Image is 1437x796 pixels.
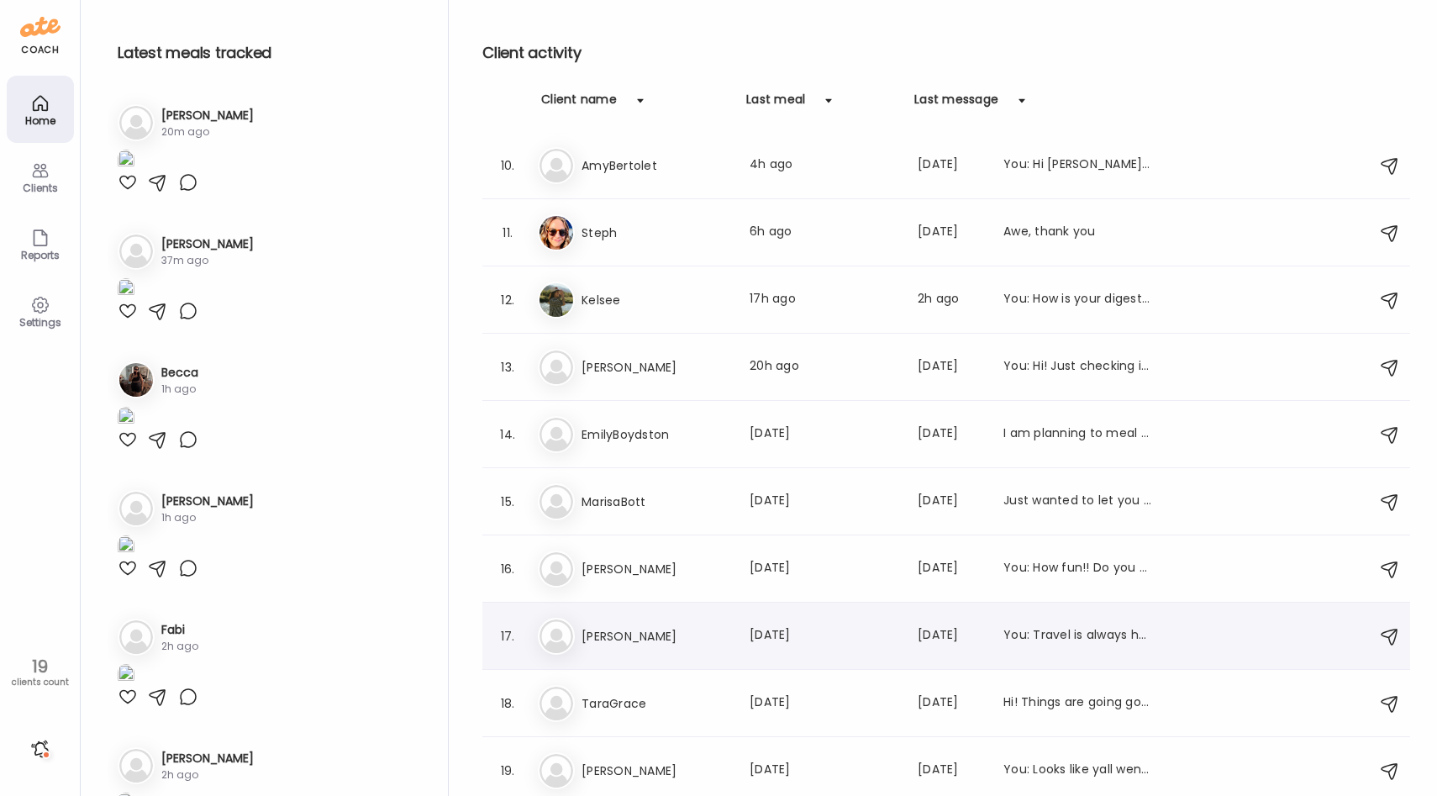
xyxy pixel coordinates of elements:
div: You: How is your digestion and bowel movements since off the probiotic [1003,290,1151,310]
div: [DATE] [918,223,983,243]
div: You: Travel is always hard when trying to stick to goals but that is perfectly normal! Excited to... [1003,626,1151,646]
h3: Fabi [161,621,198,639]
div: 2h ago [161,639,198,654]
div: [DATE] [918,626,983,646]
h3: [PERSON_NAME] [161,493,254,510]
div: 15. [497,492,518,512]
div: [DATE] [918,761,983,781]
div: [DATE] [750,626,897,646]
h3: Kelsee [582,290,729,310]
img: bg-avatar-default.svg [119,106,153,140]
div: Reports [10,250,71,261]
div: [DATE] [750,559,897,579]
div: 2h ago [161,767,254,783]
div: 1h ago [161,382,198,397]
div: Awe, thank you [1003,223,1151,243]
h3: [PERSON_NAME] [582,626,729,646]
div: 12. [497,290,518,310]
div: [DATE] [750,492,897,512]
img: bg-avatar-default.svg [119,492,153,525]
img: images%2FyTknXZGv9KTAx1NC0SnWujXAvWt1%2FnpGmiAdZAuFshr0DsNMI%2FyZfWkpyV10rqT33eFEXQ_1080 [118,535,134,558]
h3: [PERSON_NAME] [582,357,729,377]
div: Settings [10,317,71,328]
div: clients count [6,677,74,688]
div: coach [21,43,59,57]
div: [DATE] [918,693,983,714]
img: images%2F3ARfoDVQhFXwAbVCVnqsEy3yhgy2%2F2sHxSIuXalCuG2VqNucA%2FplVte7QtbRFmlOpyf3Az_1080 [118,664,134,687]
div: [DATE] [750,761,897,781]
h3: TaraGrace [582,693,729,714]
div: Last meal [746,91,805,118]
img: bg-avatar-default.svg [540,149,573,182]
div: [DATE] [918,424,983,445]
div: 19 [6,656,74,677]
div: 20h ago [750,357,897,377]
img: bg-avatar-default.svg [540,351,573,384]
img: bg-avatar-default.svg [540,418,573,451]
div: Client name [541,91,617,118]
div: 20m ago [161,124,254,140]
div: 11. [497,223,518,243]
h2: Client activity [482,40,1410,66]
div: You: Hi! Just checking in with how you are feeling? Dont forget to upload your food pics! :) [1003,357,1151,377]
img: bg-avatar-default.svg [540,619,573,653]
img: bg-avatar-default.svg [540,485,573,519]
img: bg-avatar-default.svg [540,754,573,788]
h3: EmilyBoydston [582,424,729,445]
img: avatars%2FvTftA8v5t4PJ4mYtYO3Iw6ljtGM2 [119,363,153,397]
div: 10. [497,156,518,176]
h3: Steph [582,223,729,243]
div: 6h ago [750,223,897,243]
div: 37m ago [161,253,254,268]
img: bg-avatar-default.svg [540,687,573,720]
div: You: Hi [PERSON_NAME]! Keep up the good work with your food logging and consistency with your mea... [1003,156,1151,176]
h3: Becca [161,364,198,382]
div: 13. [497,357,518,377]
img: bg-avatar-default.svg [119,620,153,654]
div: I am planning to meal prep some smoothies tonight. Over this horrible week and ready to get back ... [1003,424,1151,445]
img: ate [20,13,61,40]
img: images%2FvTftA8v5t4PJ4mYtYO3Iw6ljtGM2%2FY0ZdLlx3LC4GzxJAfUkO%2FGxqCe36PzRaRoSkrHBNM_1080 [118,407,134,430]
div: [DATE] [918,559,983,579]
img: bg-avatar-default.svg [540,552,573,586]
div: 2h ago [918,290,983,310]
img: images%2Fz17eglOKHsRvr9y7Uz8EgGtDCwB3%2Fa67TF46t5fnt5y8ZGIGX%2FRsv5Ne1I6HmiIfHO6T4o_1080 [118,278,134,301]
img: avatars%2Fao27S4JzfGeT91DxyLlQHNwuQjE3 [540,283,573,317]
div: Last message [914,91,998,118]
h3: [PERSON_NAME] [161,107,254,124]
h3: AmyBertolet [582,156,729,176]
img: bg-avatar-default.svg [119,749,153,783]
div: [DATE] [918,357,983,377]
div: 17h ago [750,290,897,310]
div: Clients [10,182,71,193]
h3: [PERSON_NAME] [582,559,729,579]
div: 14. [497,424,518,445]
div: [DATE] [750,693,897,714]
div: Just wanted to let you know the recipes so far for this week have been 10/10! [1003,492,1151,512]
div: You: Looks like yall went grocery shopping, love! [1003,761,1151,781]
h3: [PERSON_NAME] [161,750,254,767]
div: [DATE] [750,424,897,445]
div: 19. [497,761,518,781]
div: 4h ago [750,156,897,176]
div: You: How fun!! Do you want to reschedule to [DATE]? [1003,559,1151,579]
h3: [PERSON_NAME] [161,235,254,253]
div: Hi! Things are going good! I’ve noticed I’m not really hungry. Like I can go longer without eatin... [1003,693,1151,714]
div: Home [10,115,71,126]
h3: MarisaBott [582,492,729,512]
img: avatars%2FwFftV3A54uPCICQkRJ4sEQqFNTj1 [540,216,573,250]
div: 18. [497,693,518,714]
img: images%2FULJBtPswvIRXkperZTP7bOWedJ82%2FLBGT0Tw3vHD1ZnIAGnOY%2FkjpnXDxrn6TghINE3iaH_1080 [118,150,134,172]
div: 1h ago [161,510,254,525]
div: [DATE] [918,156,983,176]
h2: Latest meals tracked [118,40,421,66]
div: [DATE] [918,492,983,512]
h3: [PERSON_NAME] [582,761,729,781]
img: bg-avatar-default.svg [119,235,153,268]
div: 16. [497,559,518,579]
div: 17. [497,626,518,646]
